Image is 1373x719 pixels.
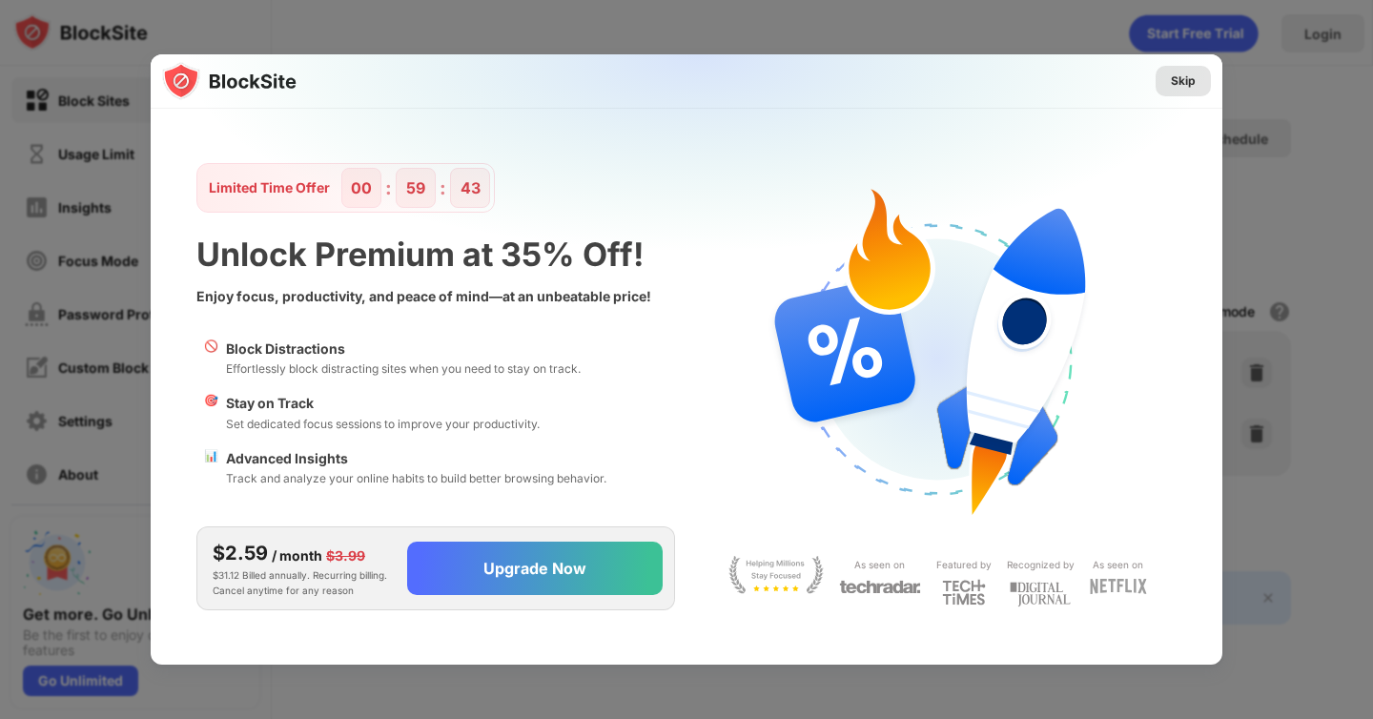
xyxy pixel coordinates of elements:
[272,545,322,566] div: / month
[936,556,992,574] div: Featured by
[1093,556,1143,574] div: As seen on
[213,539,268,567] div: $2.59
[213,539,392,598] div: $31.12 Billed annually. Recurring billing. Cancel anytime for any reason
[226,448,606,469] div: Advanced Insights
[854,556,905,574] div: As seen on
[1171,72,1196,91] div: Skip
[1010,579,1071,610] img: light-digital-journal.svg
[839,579,921,595] img: light-techradar.svg
[1007,556,1075,574] div: Recognized by
[326,545,365,566] div: $3.99
[204,448,218,488] div: 📊
[226,469,606,487] div: Track and analyze your online habits to build better browsing behavior.
[728,556,824,594] img: light-stay-focus.svg
[1090,579,1147,594] img: light-netflix.svg
[942,579,986,606] img: light-techtimes.svg
[162,54,1234,432] img: gradient.svg
[483,559,586,578] div: Upgrade Now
